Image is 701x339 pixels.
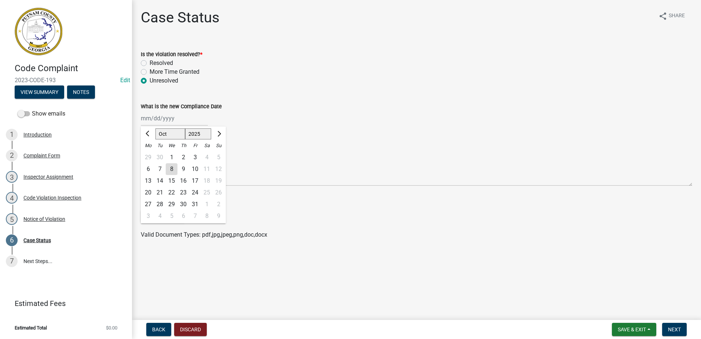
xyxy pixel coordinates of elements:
[177,210,189,222] div: 6
[177,198,189,210] div: Thursday, October 30, 2025
[142,152,154,163] div: 29
[189,187,201,198] div: 24
[15,85,64,99] button: View Summary
[141,231,267,238] span: Valid Document Types: pdf,jpg,jpeg,png,doc,docx
[669,12,685,21] span: Share
[142,187,154,198] div: Monday, October 20, 2025
[120,77,130,84] a: Edit
[142,198,154,210] div: Monday, October 27, 2025
[154,152,166,163] div: Tuesday, September 30, 2025
[166,187,177,198] div: 22
[177,163,189,175] div: Thursday, October 9, 2025
[189,152,201,163] div: Friday, October 3, 2025
[154,210,166,222] div: 4
[189,210,201,222] div: 7
[150,59,173,68] label: Resolved
[142,198,154,210] div: 27
[189,163,201,175] div: 10
[189,198,201,210] div: 31
[142,210,154,222] div: Monday, November 3, 2025
[166,187,177,198] div: Wednesday, October 22, 2025
[201,140,213,152] div: Sa
[141,104,222,109] label: What is the new Compliance Date
[6,192,18,204] div: 4
[23,195,81,200] div: Code Violation Inspection
[177,152,189,163] div: Thursday, October 2, 2025
[166,198,177,210] div: Wednesday, October 29, 2025
[154,163,166,175] div: 7
[142,187,154,198] div: 20
[142,175,154,187] div: Monday, October 13, 2025
[146,323,171,336] button: Back
[23,238,51,243] div: Case Status
[166,163,177,175] div: Wednesday, October 8, 2025
[155,128,185,139] select: Select month
[23,132,52,137] div: Introduction
[154,187,166,198] div: 21
[154,187,166,198] div: Tuesday, October 21, 2025
[142,140,154,152] div: Mo
[189,187,201,198] div: Friday, October 24, 2025
[6,296,120,311] a: Estimated Fees
[6,255,18,267] div: 7
[23,153,60,158] div: Complaint Form
[154,198,166,210] div: 28
[213,140,224,152] div: Su
[154,198,166,210] div: Tuesday, October 28, 2025
[141,52,202,57] label: Is the violation resolved?
[174,323,207,336] button: Discard
[142,163,154,175] div: Monday, October 6, 2025
[154,152,166,163] div: 30
[658,12,667,21] i: share
[154,175,166,187] div: 14
[67,85,95,99] button: Notes
[15,77,117,84] span: 2023-CODE-193
[189,152,201,163] div: 3
[6,150,18,161] div: 2
[15,90,64,95] wm-modal-confirm: Summary
[618,327,646,332] span: Save & Exit
[166,140,177,152] div: We
[67,90,95,95] wm-modal-confirm: Notes
[166,210,177,222] div: Wednesday, November 5, 2025
[177,140,189,152] div: Th
[177,187,189,198] div: 23
[154,175,166,187] div: Tuesday, October 14, 2025
[189,198,201,210] div: Friday, October 31, 2025
[120,77,130,84] wm-modal-confirm: Edit Application Number
[154,140,166,152] div: Tu
[150,68,199,76] label: More Time Granted
[668,327,681,332] span: Next
[141,111,208,126] input: mm/dd/yyyy
[177,210,189,222] div: Thursday, November 6, 2025
[142,210,154,222] div: 3
[150,76,178,85] label: Unresolved
[142,163,154,175] div: 6
[154,163,166,175] div: Tuesday, October 7, 2025
[106,325,117,330] span: $0.00
[23,216,65,222] div: Notice of Violation
[18,109,65,118] label: Show emails
[154,210,166,222] div: Tuesday, November 4, 2025
[6,213,18,225] div: 5
[6,171,18,183] div: 3
[177,163,189,175] div: 9
[23,174,73,179] div: Inspector Assignment
[166,152,177,163] div: Wednesday, October 1, 2025
[166,175,177,187] div: Wednesday, October 15, 2025
[177,198,189,210] div: 30
[177,152,189,163] div: 2
[141,9,220,26] h1: Case Status
[189,210,201,222] div: Friday, November 7, 2025
[177,175,189,187] div: Thursday, October 16, 2025
[189,140,201,152] div: Fr
[166,152,177,163] div: 1
[142,152,154,163] div: Monday, September 29, 2025
[166,175,177,187] div: 15
[189,175,201,187] div: Friday, October 17, 2025
[177,187,189,198] div: Thursday, October 23, 2025
[15,325,47,330] span: Estimated Total
[6,234,18,246] div: 6
[214,128,223,140] button: Next month
[177,175,189,187] div: 16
